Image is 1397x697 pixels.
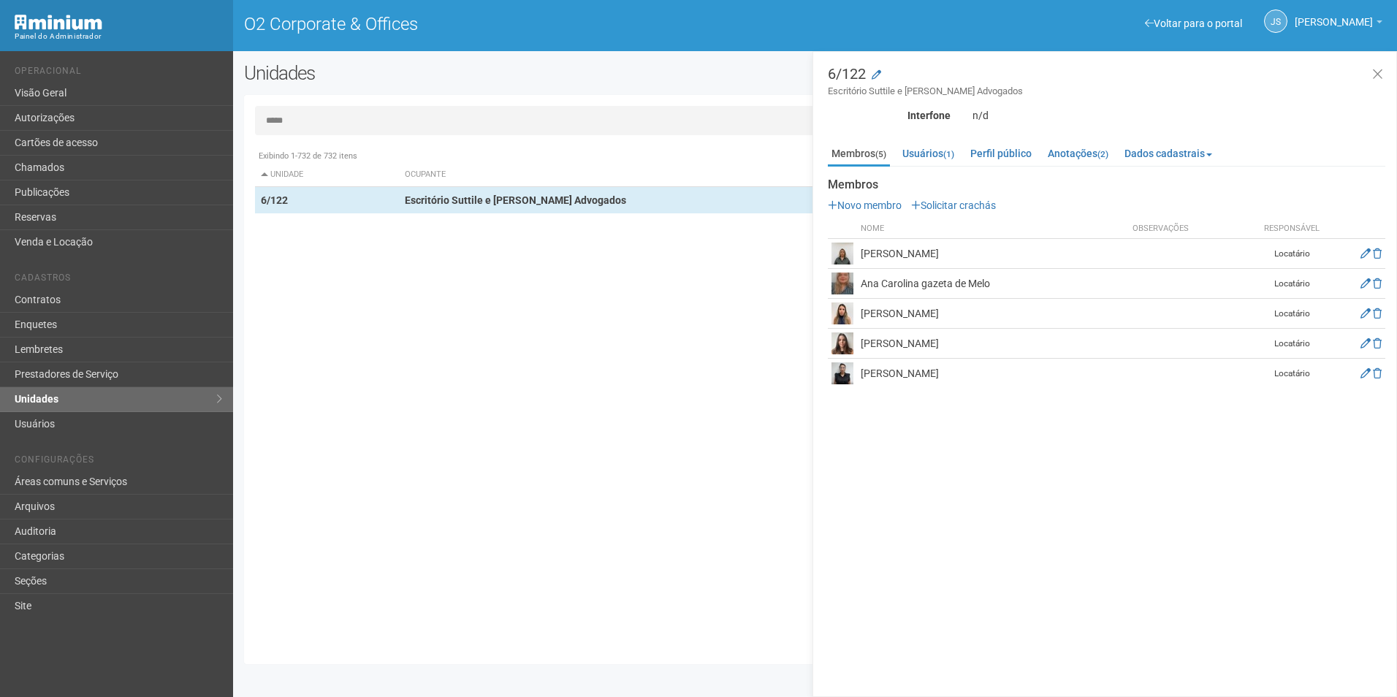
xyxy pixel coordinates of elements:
div: n/d [962,109,1396,122]
img: user.png [831,243,853,264]
a: Excluir membro [1373,248,1382,259]
h1: O2 Corporate & Offices [244,15,804,34]
img: user.png [831,362,853,384]
div: Interfone [817,109,962,122]
td: [PERSON_NAME] [857,359,1129,389]
h3: 6/122 [828,66,1385,98]
small: Escritório Suttile e [PERSON_NAME] Advogados [828,85,1385,98]
a: JS [1264,9,1287,33]
a: Editar membro [1360,278,1371,289]
th: Nome [857,219,1129,239]
a: Excluir membro [1373,308,1382,319]
a: Membros(5) [828,142,890,167]
h2: Unidades [244,62,707,84]
li: Operacional [15,66,222,81]
td: Locatário [1255,299,1328,329]
td: Locatário [1255,329,1328,359]
small: (5) [875,149,886,159]
strong: Membros [828,178,1385,191]
td: [PERSON_NAME] [857,299,1129,329]
span: Jeferson Souza [1295,2,1373,28]
td: [PERSON_NAME] [857,329,1129,359]
a: Novo membro [828,199,902,211]
img: user.png [831,302,853,324]
a: Editar membro [1360,338,1371,349]
td: Locatário [1255,269,1328,299]
a: Excluir membro [1373,338,1382,349]
a: Editar membro [1360,248,1371,259]
a: Excluir membro [1373,278,1382,289]
li: Cadastros [15,273,222,288]
th: Observações [1129,219,1255,239]
th: Unidade: activate to sort column descending [255,163,399,187]
td: Ana Carolina gazeta de Melo [857,269,1129,299]
a: Editar membro [1360,367,1371,379]
a: Editar membro [1360,308,1371,319]
img: user.png [831,332,853,354]
td: Locatário [1255,239,1328,269]
a: Perfil público [967,142,1035,164]
img: Minium [15,15,102,30]
th: Ocupante: activate to sort column ascending [399,163,893,187]
small: (1) [943,149,954,159]
strong: 6/122 [261,194,288,206]
div: Painel do Administrador [15,30,222,43]
td: Locatário [1255,359,1328,389]
th: Responsável [1255,219,1328,239]
a: Solicitar crachás [911,199,996,211]
a: Anotações(2) [1044,142,1112,164]
strong: Escritório Suttile e [PERSON_NAME] Advogados [405,194,626,206]
a: Usuários(1) [899,142,958,164]
li: Configurações [15,454,222,470]
img: user.png [831,273,853,294]
a: Voltar para o portal [1145,18,1242,29]
a: Modificar a unidade [872,68,881,83]
small: (2) [1097,149,1108,159]
a: Excluir membro [1373,367,1382,379]
div: Exibindo 1-732 de 732 itens [255,150,1375,163]
td: [PERSON_NAME] [857,239,1129,269]
a: Dados cadastrais [1121,142,1216,164]
a: [PERSON_NAME] [1295,18,1382,30]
